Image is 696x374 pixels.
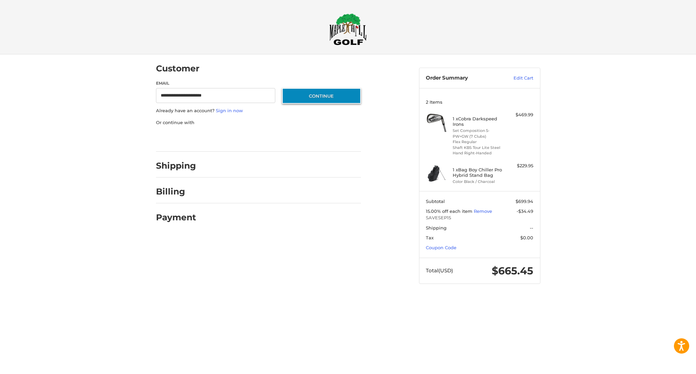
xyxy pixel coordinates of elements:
[453,128,505,139] li: Set Composition 5-PW+GW (7 Clubs)
[426,215,533,221] span: SAVESEP15
[426,245,456,250] a: Coupon Code
[426,99,533,105] h3: 2 Items
[499,75,533,82] a: Edit Cart
[453,145,505,151] li: Shaft KBS Tour Lite Steel
[156,80,276,86] label: Email
[426,199,445,204] span: Subtotal
[426,225,447,231] span: Shipping
[530,225,533,231] span: --
[453,150,505,156] li: Hand Right-Handed
[282,88,361,104] button: Continue
[154,133,205,145] iframe: PayPal-paypal
[426,235,434,240] span: Tax
[156,160,196,171] h2: Shipping
[474,208,492,214] a: Remove
[426,75,499,82] h3: Order Summary
[156,186,196,197] h2: Billing
[329,13,367,45] img: Maple Hill Golf
[426,208,474,214] span: 15.00% off each item
[156,107,361,114] p: Already have an account?
[211,133,262,145] iframe: PayPal-paylater
[453,116,505,127] h4: 1 x Cobra Darkspeed Irons
[516,199,533,204] span: $699.94
[520,235,533,240] span: $0.00
[517,208,533,214] span: -$34.49
[492,265,533,277] span: $665.45
[269,133,320,145] iframe: PayPal-venmo
[426,267,453,274] span: Total (USD)
[216,108,243,113] a: Sign in now
[156,119,361,126] p: Or continue with
[156,63,199,74] h2: Customer
[506,163,533,169] div: $229.95
[453,139,505,145] li: Flex Regular
[453,179,505,185] li: Color Black / Charcoal
[453,167,505,178] h4: 1 x Bag Boy Chiller Pro Hybrid Stand Bag
[506,112,533,118] div: $469.99
[156,212,196,223] h2: Payment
